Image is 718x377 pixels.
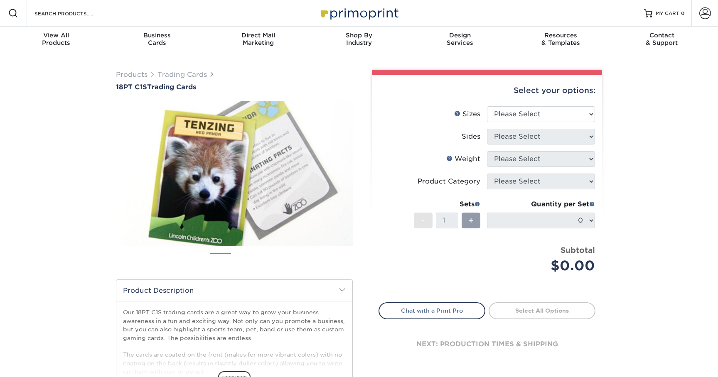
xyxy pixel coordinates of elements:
[116,83,353,91] h1: Trading Cards
[210,250,231,271] img: Trading Cards 01
[317,4,401,22] img: Primoprint
[6,27,107,53] a: View AllProducts
[208,32,309,47] div: Marketing
[379,319,595,369] div: next: production times & shipping
[6,32,107,39] span: View All
[493,256,595,276] div: $0.00
[6,32,107,47] div: Products
[309,32,410,47] div: Industry
[446,154,480,164] div: Weight
[409,32,510,47] div: Services
[611,27,712,53] a: Contact& Support
[107,27,208,53] a: BusinessCards
[116,83,147,91] span: 18PT C1S
[107,32,208,39] span: Business
[208,27,309,53] a: Direct MailMarketing
[409,32,510,39] span: Design
[379,75,595,106] div: Select your options:
[238,250,259,270] img: Trading Cards 02
[510,27,611,53] a: Resources& Templates
[309,27,410,53] a: Shop ByIndustry
[681,10,685,16] span: 0
[510,32,611,47] div: & Templates
[611,32,712,39] span: Contact
[107,32,208,47] div: Cards
[421,214,425,227] span: -
[116,280,352,301] h2: Product Description
[414,199,480,209] div: Sets
[116,83,353,91] a: 18PT C1STrading Cards
[489,302,595,319] a: Select All Options
[487,199,595,209] div: Quantity per Set
[656,10,679,17] span: MY CART
[379,302,485,319] a: Chat with a Print Pro
[468,214,474,227] span: +
[561,245,595,255] strong: Subtotal
[454,109,480,119] div: Sizes
[418,176,480,186] div: Product Category
[462,132,480,142] div: Sides
[208,32,309,39] span: Direct Mail
[309,32,410,39] span: Shop By
[34,8,115,18] input: SEARCH PRODUCTS.....
[611,32,712,47] div: & Support
[116,71,148,78] a: Products
[123,308,346,376] p: Our 18PT C1S trading cards are a great way to grow your business awareness in a fun and exciting ...
[409,27,510,53] a: DesignServices
[116,92,353,255] img: 18PT C1S 01
[157,71,207,78] a: Trading Cards
[510,32,611,39] span: Resources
